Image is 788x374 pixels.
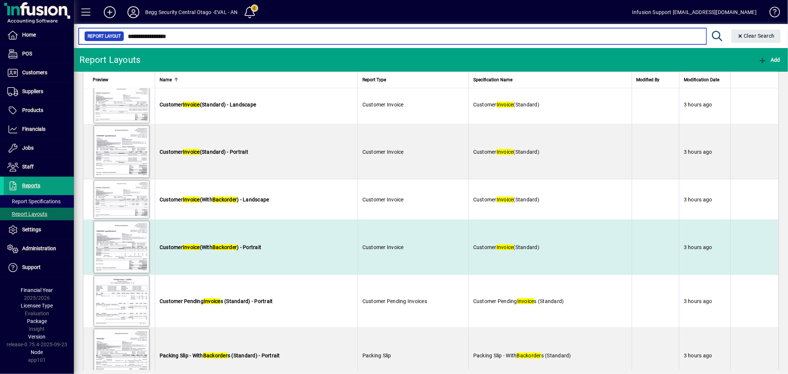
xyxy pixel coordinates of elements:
div: Report Type [362,76,464,84]
div: Infusion Support [EMAIL_ADDRESS][DOMAIN_NAME] [632,6,757,18]
span: Customer Pending Invoices [362,298,427,304]
span: Customer (Standard) [473,244,539,250]
em: Invoice [204,298,221,304]
span: Packing Slip [362,353,391,358]
em: Invoice [183,197,200,203]
span: Customer (Standard) [473,102,539,108]
div: Begg Security Central Otago -EVAL - AN [145,6,238,18]
div: Report Layouts [79,54,141,66]
span: Customer (Standard) - Landscape [160,102,256,108]
span: Name [160,76,172,84]
td: 3 hours ago [679,85,730,125]
span: Specification Name [473,76,512,84]
em: Invoice [497,102,514,108]
td: 3 hours ago [679,179,730,220]
a: Suppliers [4,82,74,101]
span: Reports [22,183,40,188]
td: 3 hours ago [679,125,730,179]
span: Modified By [637,76,660,84]
span: Customer Invoice [362,197,404,203]
span: Package [27,318,47,324]
span: Customer (With ) - Landscape [160,197,269,203]
span: Licensee Type [21,303,53,309]
em: Invoice [183,102,200,108]
em: Backorder [517,353,541,358]
span: Packing Slip - With s (Standard) [473,353,571,358]
div: Name [160,76,353,84]
a: Knowledge Base [764,1,779,25]
button: Profile [122,6,145,19]
span: Modification Date [684,76,719,84]
a: Products [4,101,74,120]
span: Report Type [362,76,386,84]
span: Customer Pending s (Standard) [473,298,564,304]
span: Customer (Standard) [473,149,539,155]
span: Customer (With ) - Portrait [160,244,261,250]
button: Add [756,53,782,67]
span: Report Layouts [7,211,47,217]
a: Settings [4,221,74,239]
span: Customers [22,69,47,75]
span: Customer Pending s (Standard) - Portrait [160,298,273,304]
span: Customer Invoice [362,149,404,155]
span: Report Layout [88,33,121,40]
span: Home [22,32,36,38]
button: Add [98,6,122,19]
span: Staff [22,164,34,170]
a: Staff [4,158,74,176]
em: Invoice [183,244,200,250]
a: Support [4,258,74,277]
td: 3 hours ago [679,275,730,328]
a: POS [4,45,74,63]
span: POS [22,51,32,57]
span: Customer Invoice [362,244,404,250]
span: Add [758,57,780,63]
em: Invoice [497,244,514,250]
span: Support [22,264,41,270]
span: Products [22,107,43,113]
td: 3 hours ago [679,220,730,275]
a: Report Specifications [4,195,74,208]
span: Suppliers [22,88,43,94]
span: Preview [93,76,108,84]
em: Invoice [183,149,200,155]
em: Backorder [212,244,237,250]
span: Financial Year [21,287,53,293]
span: Customer (Standard) - Portrait [160,149,248,155]
em: Invoice [497,197,514,203]
em: Invoice [497,149,514,155]
em: Backorder [203,353,228,358]
span: Administration [22,245,56,251]
div: Specification Name [473,76,627,84]
a: Customers [4,64,74,82]
a: Report Layouts [4,208,74,220]
a: Home [4,26,74,44]
span: Clear Search [737,33,775,39]
div: Modification Date [684,76,726,84]
span: Financials [22,126,45,132]
em: Invoice [517,298,534,304]
span: Customer Invoice [362,102,404,108]
span: Customer (Standard) [473,197,539,203]
button: Clear [731,30,781,43]
em: Backorder [212,197,237,203]
a: Jobs [4,139,74,157]
span: Version [28,334,46,340]
a: Financials [4,120,74,139]
span: Node [31,349,43,355]
span: Report Specifications [7,198,61,204]
a: Administration [4,239,74,258]
span: Settings [22,227,41,232]
span: Packing Slip - With s (Standard) - Portrait [160,353,280,358]
span: Jobs [22,145,34,151]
